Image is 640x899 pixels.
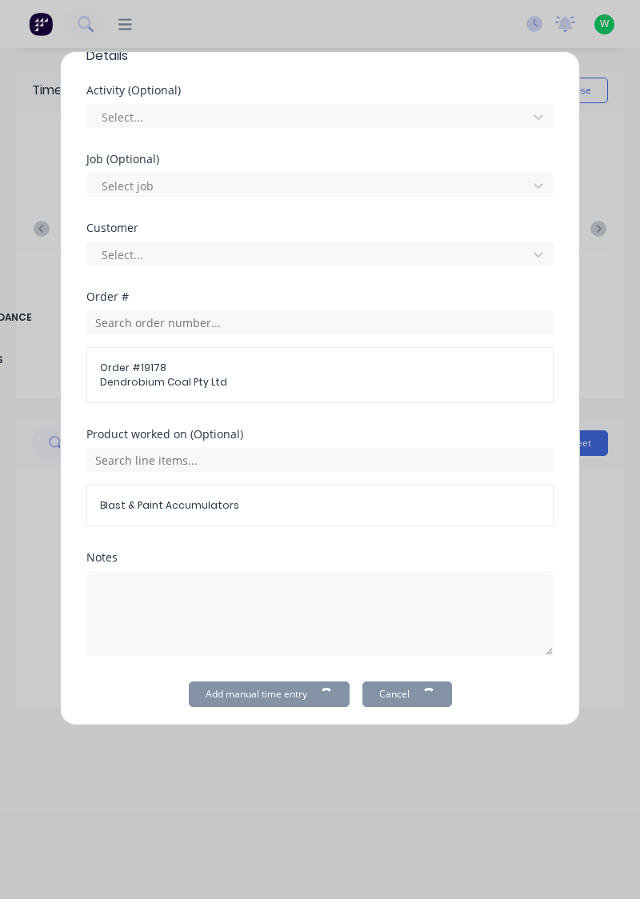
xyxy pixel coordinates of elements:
div: Customer [86,222,554,234]
span: Order # 19178 [100,361,540,375]
span: Details [86,46,554,66]
div: Activity (Optional) [86,85,554,96]
input: Search line items... [86,448,554,472]
span: Blast & Paint Accumulators [100,498,540,513]
button: Cancel [362,681,452,707]
div: Product worked on (Optional) [86,429,554,440]
div: Order # [86,291,554,302]
input: Search order number... [86,310,554,334]
button: Add manual time entry [189,681,350,707]
div: Job (Optional) [86,154,554,165]
span: Dendrobium Coal Pty Ltd [100,375,540,390]
div: Notes [86,552,554,563]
